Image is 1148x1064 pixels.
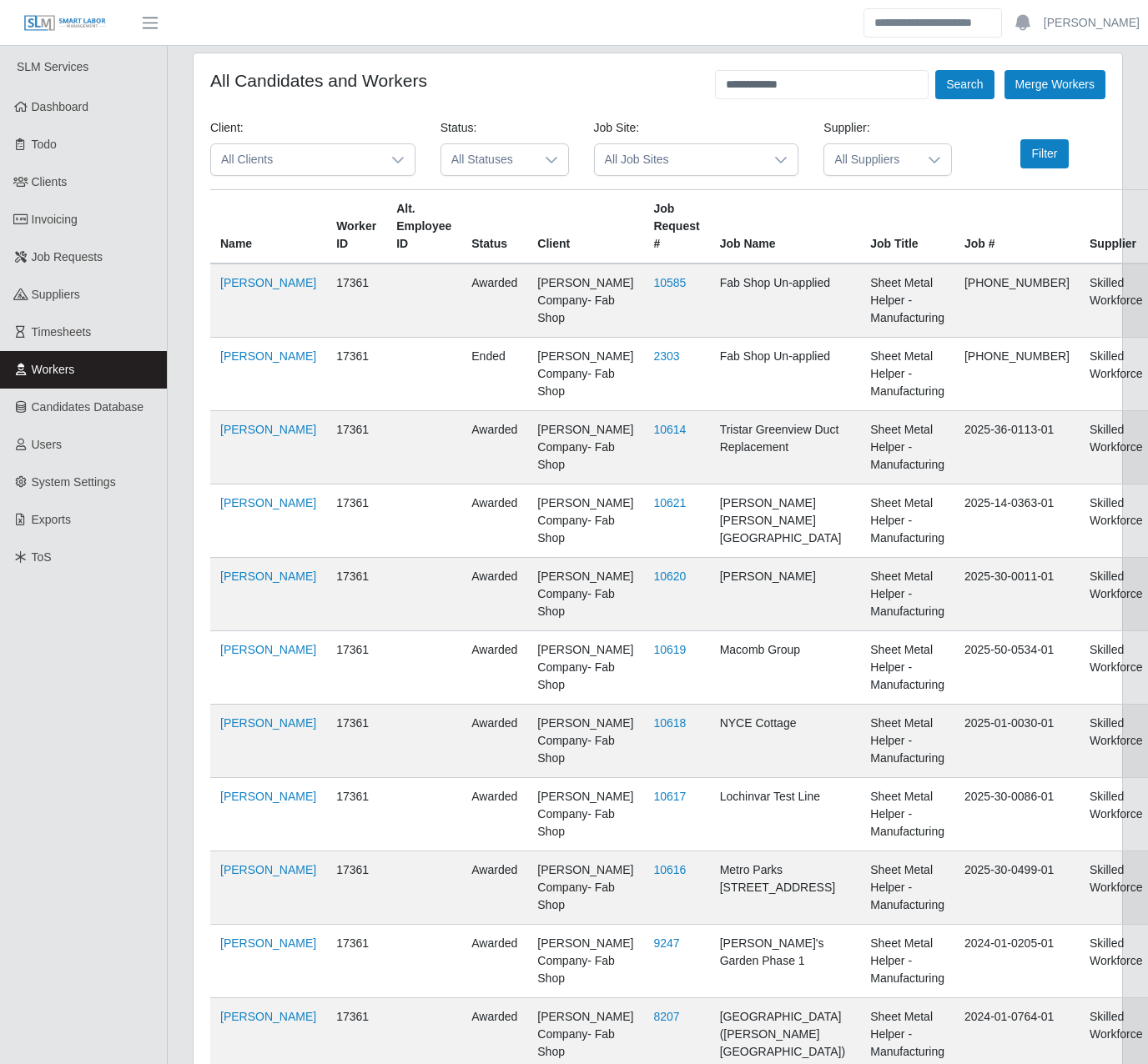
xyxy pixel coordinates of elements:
[461,851,527,925] td: awarded
[710,705,861,778] td: NYCE Cottage
[326,925,386,998] td: 17361
[860,851,954,925] td: Sheet Metal Helper - Manufacturing
[653,863,686,876] a: 10616
[326,705,386,778] td: 17361
[710,851,861,925] td: Metro Parks [STREET_ADDRESS]
[527,631,643,705] td: [PERSON_NAME] Company- Fab Shop
[210,190,326,264] th: Name
[32,288,80,301] span: Suppliers
[32,475,116,489] span: System Settings
[527,558,643,631] td: [PERSON_NAME] Company- Fab Shop
[32,438,63,451] span: Users
[527,411,643,484] td: [PERSON_NAME] Company- Fab Shop
[1020,139,1068,168] button: Filter
[32,250,103,263] span: Job Requests
[326,411,386,484] td: 17361
[527,190,643,264] th: Client
[32,138,57,151] span: Todo
[210,70,427,91] h4: All Candidates and Workers
[954,190,1080,264] th: Job #
[211,144,381,175] span: All Clients
[220,643,316,656] a: [PERSON_NAME]
[860,778,954,851] td: Sheet Metal Helper - Manufacturing
[220,276,316,289] a: [PERSON_NAME]
[32,175,68,188] span: Clients
[710,631,861,705] td: Macomb Group
[461,411,527,484] td: awarded
[326,631,386,705] td: 17361
[527,338,643,411] td: [PERSON_NAME] Company- Fab Shop
[220,349,316,363] a: [PERSON_NAME]
[32,363,75,376] span: Workers
[653,349,679,363] a: 2303
[220,936,316,950] a: [PERSON_NAME]
[954,778,1080,851] td: 2025-30-0086-01
[220,790,316,803] a: [PERSON_NAME]
[220,863,316,876] a: [PERSON_NAME]
[32,213,78,226] span: Invoicing
[527,263,643,338] td: [PERSON_NAME] Company- Fab Shop
[441,119,477,137] label: Status:
[710,411,861,484] td: Tristar Greenview Duct Replacement
[653,790,686,803] a: 10617
[461,631,527,705] td: awarded
[710,925,861,998] td: [PERSON_NAME]'s Garden Phase 1
[710,484,861,558] td: [PERSON_NAME] [PERSON_NAME][GEOGRAPHIC_DATA]
[860,190,954,264] th: Job Title
[461,190,527,264] th: Status
[527,851,643,925] td: [PERSON_NAME] Company- Fab Shop
[710,558,861,631] td: [PERSON_NAME]
[954,484,1080,558] td: 2025-14-0363-01
[461,484,527,558] td: awarded
[326,851,386,925] td: 17361
[595,144,765,175] span: All Job Sites
[326,338,386,411] td: 17361
[461,705,527,778] td: awarded
[954,411,1080,484] td: 2025-36-0113-01
[823,119,869,137] label: Supplier:
[954,263,1080,338] td: [PHONE_NUMBER]
[860,411,954,484] td: Sheet Metal Helper - Manufacturing
[860,558,954,631] td: Sheet Metal Helper - Manufacturing
[441,144,535,175] span: All Statuses
[710,778,861,851] td: Lochinvar Test Line
[32,513,71,526] span: Exports
[220,423,316,436] a: [PERSON_NAME]
[461,558,527,631] td: awarded
[710,190,861,264] th: Job Name
[594,119,639,137] label: Job Site:
[461,778,527,851] td: awarded
[17,60,88,73] span: SLM Services
[527,778,643,851] td: [PERSON_NAME] Company- Fab Shop
[210,119,244,137] label: Client:
[326,484,386,558] td: 17361
[220,716,316,730] a: [PERSON_NAME]
[653,496,686,509] a: 10621
[220,1010,316,1023] a: [PERSON_NAME]
[860,263,954,338] td: Sheet Metal Helper - Manufacturing
[220,570,316,583] a: [PERSON_NAME]
[461,925,527,998] td: awarded
[935,70,994,99] button: Search
[23,14,107,33] img: SLM Logo
[653,276,686,289] a: 10585
[860,705,954,778] td: Sheet Metal Helper - Manufacturing
[220,496,316,509] a: [PERSON_NAME]
[32,550,52,564] span: ToS
[461,338,527,411] td: ended
[643,190,709,264] th: Job Request #
[326,778,386,851] td: 17361
[386,190,461,264] th: Alt. Employee ID
[32,100,89,113] span: Dashboard
[954,558,1080,631] td: 2025-30-0011-01
[527,484,643,558] td: [PERSON_NAME] Company- Fab Shop
[326,263,386,338] td: 17361
[653,716,686,730] a: 10618
[954,705,1080,778] td: 2025-01-0030-01
[860,925,954,998] td: Sheet Metal Helper - Manufacturing
[326,190,386,264] th: Worker ID
[710,338,861,411] td: Fab Shop Un-applied
[461,263,527,338] td: awarded
[653,570,686,583] a: 10620
[860,484,954,558] td: Sheet Metal Helper - Manufacturing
